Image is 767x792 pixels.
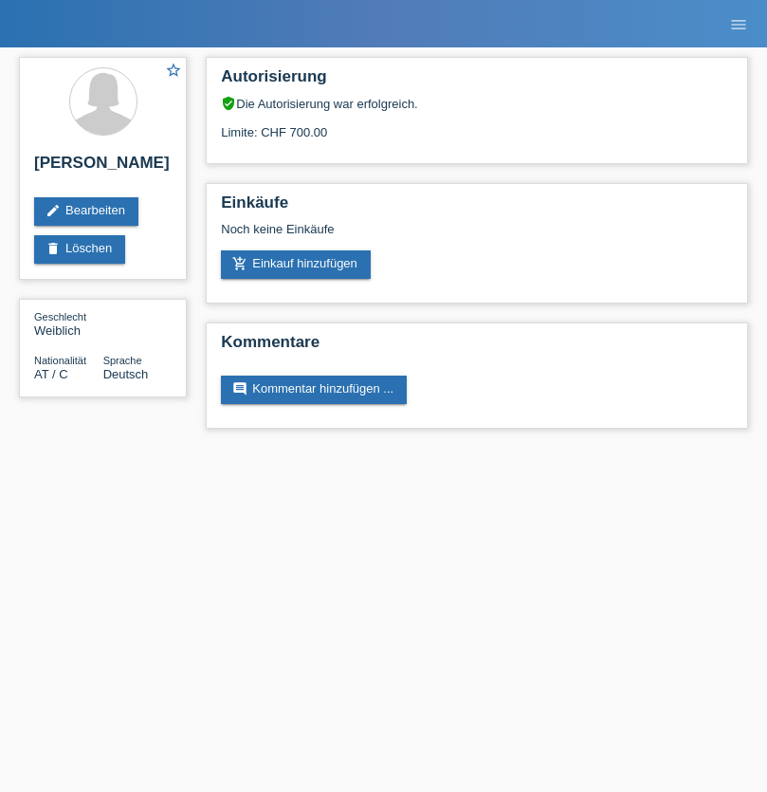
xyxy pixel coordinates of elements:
a: menu [720,18,758,29]
div: Limite: CHF 700.00 [221,111,733,139]
div: Weiblich [34,309,103,338]
i: verified_user [221,96,236,111]
div: Noch keine Einkäufe [221,222,733,250]
a: commentKommentar hinzufügen ... [221,376,407,404]
span: Österreich / C / 20.12.2021 [34,367,68,381]
a: star_border [165,62,182,82]
h2: [PERSON_NAME] [34,154,172,182]
h2: Kommentare [221,333,733,361]
span: Nationalität [34,355,86,366]
a: add_shopping_cartEinkauf hinzufügen [221,250,371,279]
h2: Autorisierung [221,67,733,96]
span: Sprache [103,355,142,366]
i: menu [729,15,748,34]
i: star_border [165,62,182,79]
i: comment [232,381,247,396]
h2: Einkäufe [221,193,733,222]
i: delete [46,241,61,256]
span: Geschlecht [34,311,86,322]
i: edit [46,203,61,218]
i: add_shopping_cart [232,256,247,271]
span: Deutsch [103,367,149,381]
a: editBearbeiten [34,197,138,226]
div: Die Autorisierung war erfolgreich. [221,96,733,111]
a: deleteLöschen [34,235,125,264]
